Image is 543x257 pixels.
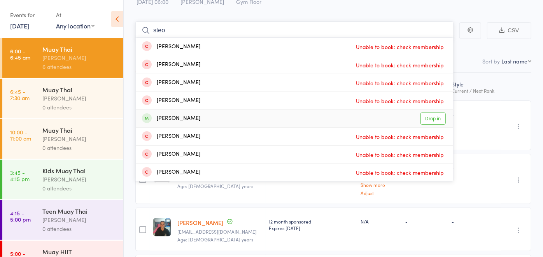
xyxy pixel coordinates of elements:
[501,57,527,65] div: Last name
[2,79,123,118] a: 6:45 -7:30 amMuay Thai[PERSON_NAME]0 attendees
[142,150,200,159] div: [PERSON_NAME]
[177,183,253,189] span: Age: [DEMOGRAPHIC_DATA] years
[42,207,117,215] div: Teen Muay Thai
[42,143,117,152] div: 0 attendees
[142,42,200,51] div: [PERSON_NAME]
[354,149,446,160] span: Unable to book: check membership
[142,60,200,69] div: [PERSON_NAME]
[177,229,263,234] small: madisonknight91@yahoo.com.au
[10,21,29,30] a: [DATE]
[2,38,123,78] a: 6:00 -6:45 amMuay Thai[PERSON_NAME]6 attendees
[42,215,117,224] div: [PERSON_NAME]
[42,45,117,53] div: Muay Thai
[10,88,30,101] time: 6:45 - 7:30 am
[482,57,500,65] label: Sort by
[56,21,95,30] div: Any location
[361,190,399,195] a: Adjust
[269,218,354,231] div: 12 month sponsored
[42,53,117,62] div: [PERSON_NAME]
[452,164,498,171] div: -
[361,218,399,225] div: N/A
[56,9,95,21] div: At
[142,132,200,141] div: [PERSON_NAME]
[42,85,117,94] div: Muay Thai
[361,164,399,195] div: $55.00
[2,200,123,240] a: 4:15 -5:00 pmTeen Muay Thai[PERSON_NAME]0 attendees
[42,134,117,143] div: [PERSON_NAME]
[420,113,446,125] a: Drop in
[142,114,200,123] div: [PERSON_NAME]
[10,9,48,21] div: Events for
[177,218,223,227] a: [PERSON_NAME]
[354,95,446,107] span: Unable to book: check membership
[153,218,171,236] img: image1718048878.png
[142,96,200,105] div: [PERSON_NAME]
[448,76,501,97] div: Style
[354,131,446,143] span: Unable to book: check membership
[10,169,30,182] time: 3:45 - 4:15 pm
[354,167,446,178] span: Unable to book: check membership
[10,129,31,141] time: 10:00 - 11:00 am
[354,59,446,71] span: Unable to book: check membership
[452,88,498,93] div: Current / Next Rank
[42,103,117,112] div: 0 attendees
[405,218,446,225] div: -
[135,21,454,39] input: Search by name
[2,119,123,159] a: 10:00 -11:00 amMuay Thai[PERSON_NAME]0 attendees
[42,94,117,103] div: [PERSON_NAME]
[2,160,123,199] a: 3:45 -4:15 pmKids Muay Thai[PERSON_NAME]0 attendees
[487,22,531,39] button: CSV
[269,225,354,231] div: Expires [DATE]
[354,41,446,53] span: Unable to book: check membership
[142,168,200,177] div: [PERSON_NAME]
[42,247,117,256] div: Muay HIIT
[452,111,498,118] div: -
[42,166,117,175] div: Kids Muay Thai
[10,210,31,222] time: 4:15 - 5:00 pm
[42,62,117,71] div: 6 attendees
[42,126,117,134] div: Muay Thai
[142,78,200,87] div: [PERSON_NAME]
[452,218,498,225] div: -
[10,48,30,60] time: 6:00 - 6:45 am
[361,182,399,187] a: Show more
[42,184,117,193] div: 0 attendees
[177,236,253,243] span: Age: [DEMOGRAPHIC_DATA] years
[354,77,446,89] span: Unable to book: check membership
[42,224,117,233] div: 0 attendees
[42,175,117,184] div: [PERSON_NAME]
